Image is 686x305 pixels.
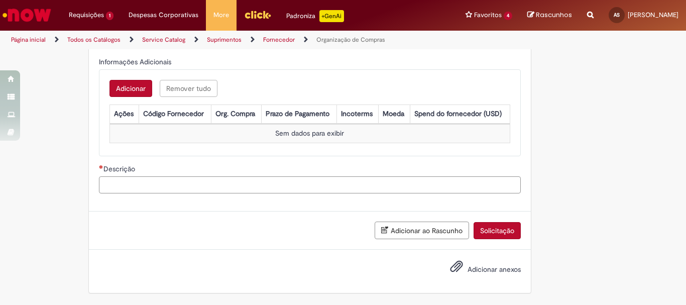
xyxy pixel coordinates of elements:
input: Descrição [99,176,521,193]
th: Org. Compra [211,105,262,124]
th: Código Fornecedor [139,105,211,124]
button: Adicionar ao Rascunho [375,222,469,239]
a: Todos os Catálogos [67,36,121,44]
a: Página inicial [11,36,46,44]
span: Descrição [103,164,137,173]
button: Add a row for Informações Adicionais [109,80,152,97]
span: Adicionar anexos [468,265,521,274]
td: Sem dados para exibir [109,125,510,143]
th: Moeda [379,105,410,124]
span: Necessários [99,165,103,169]
img: ServiceNow [1,5,53,25]
button: Adicionar anexos [447,257,466,280]
th: Spend do fornecedor (USD) [410,105,510,124]
th: Incoterms [337,105,379,124]
th: Ações [109,105,139,124]
th: Prazo de Pagamento [262,105,337,124]
button: Solicitação [474,222,521,239]
ul: Trilhas de página [8,31,450,49]
span: [PERSON_NAME] [628,11,678,19]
